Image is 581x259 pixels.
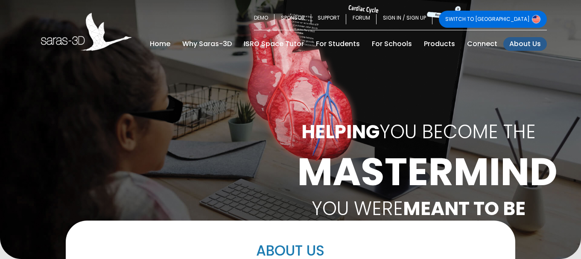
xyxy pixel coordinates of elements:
a: Connect [461,37,503,51]
b: HELPING [301,119,380,145]
a: About Us [503,37,547,51]
a: SIGN IN / SIGN UP [377,11,432,28]
a: For Schools [366,37,418,51]
b: MEANT TO BE [403,195,526,221]
a: Home [144,37,176,51]
img: Saras 3D [41,13,132,51]
a: DEMO [254,11,274,28]
a: For Students [310,37,366,51]
p: YOU WERE [297,195,540,223]
a: SWITCH TO [GEOGRAPHIC_DATA] [439,11,547,28]
a: SUPPORT [311,11,346,28]
a: ISRO Space Tutor [238,37,310,51]
a: SPONSOR [274,11,311,28]
p: YOU BECOME THE [297,118,540,146]
a: Products [418,37,461,51]
img: Switch to USA [532,15,540,23]
h1: MASTERMIND [297,153,540,191]
a: Why Saras-3D [176,37,238,51]
a: FORUM [346,11,377,28]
